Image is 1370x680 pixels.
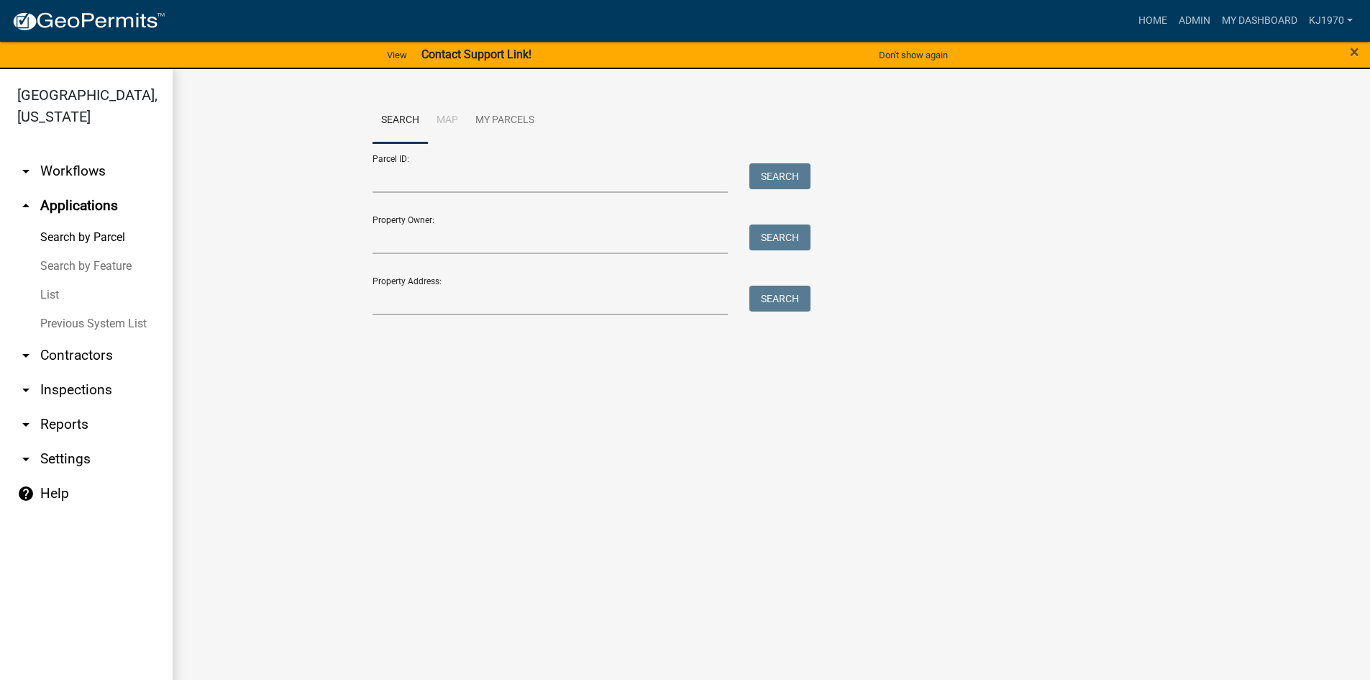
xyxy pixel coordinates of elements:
[873,43,954,67] button: Don't show again
[1216,7,1303,35] a: My Dashboard
[1133,7,1173,35] a: Home
[17,197,35,214] i: arrow_drop_up
[749,286,810,312] button: Search
[373,98,428,144] a: Search
[17,485,35,502] i: help
[381,43,413,67] a: View
[467,98,543,144] a: My Parcels
[1350,43,1359,60] button: Close
[17,347,35,364] i: arrow_drop_down
[17,381,35,399] i: arrow_drop_down
[1350,42,1359,62] span: ×
[17,163,35,180] i: arrow_drop_down
[1173,7,1216,35] a: Admin
[749,225,810,250] button: Search
[17,416,35,433] i: arrow_drop_down
[421,47,531,61] strong: Contact Support Link!
[1303,7,1358,35] a: kj1970
[749,163,810,189] button: Search
[17,450,35,468] i: arrow_drop_down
